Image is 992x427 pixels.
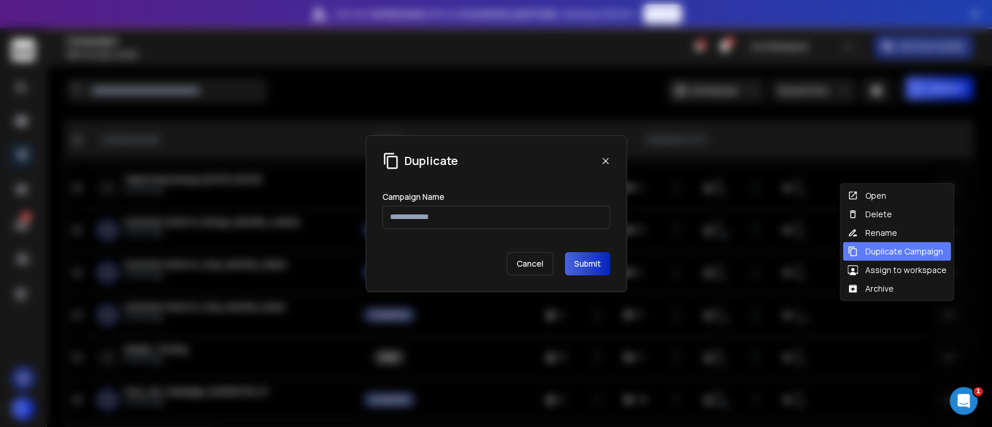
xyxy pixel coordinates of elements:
div: Delete [847,209,891,220]
span: 1 [973,387,983,396]
div: Open [847,190,886,202]
div: Archive [847,283,893,295]
div: Duplicate Campaign [847,246,943,257]
button: Submit [565,252,610,275]
label: Campaign Name [382,193,445,201]
div: Rename [847,227,897,239]
p: Cancel [507,252,553,275]
h1: Duplicate [404,153,458,169]
div: Assign to workspace [847,264,946,276]
iframe: Intercom live chat [950,387,977,415]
